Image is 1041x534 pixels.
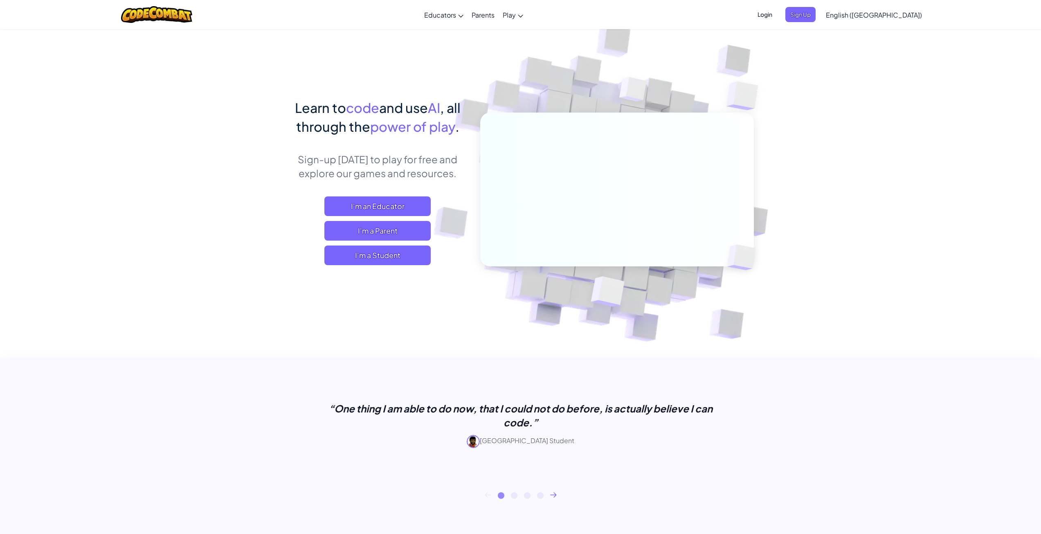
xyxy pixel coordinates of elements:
[379,99,428,116] span: and use
[295,99,346,116] span: Learn to
[710,61,781,131] img: Overlap cubes
[499,4,527,26] a: Play
[316,435,725,448] p: [GEOGRAPHIC_DATA] Student
[826,11,922,19] span: English ([GEOGRAPHIC_DATA])
[420,4,468,26] a: Educators
[324,196,431,216] a: I'm an Educator
[822,4,926,26] a: English ([GEOGRAPHIC_DATA])
[785,7,816,22] button: Sign Up
[468,4,499,26] a: Parents
[511,492,517,499] button: 2
[370,118,455,135] span: power of play
[316,401,725,429] p: “One thing I am able to do now, that I could not do before, is actually believe I can code.”
[713,228,775,287] img: Overlap cubes
[121,6,193,23] img: CodeCombat logo
[467,435,480,448] img: avatar
[428,99,440,116] span: AI
[753,7,777,22] button: Login
[455,118,459,135] span: .
[498,492,504,499] button: 1
[571,259,644,327] img: Overlap cubes
[537,492,544,499] button: 4
[503,11,516,19] span: Play
[288,152,468,180] p: Sign-up [DATE] to play for free and explore our games and resources.
[324,221,431,241] a: I'm a Parent
[324,246,431,265] button: I'm a Student
[524,492,531,499] button: 3
[346,99,379,116] span: code
[604,61,663,122] img: Overlap cubes
[424,11,456,19] span: Educators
